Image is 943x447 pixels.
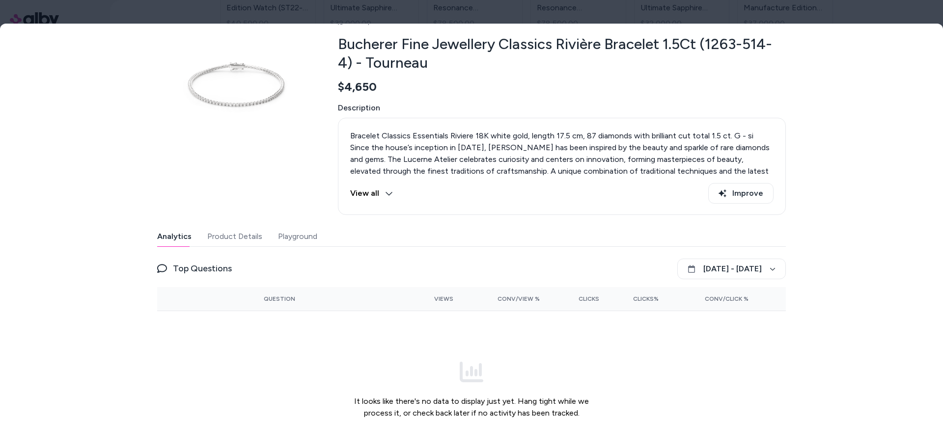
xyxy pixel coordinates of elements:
[615,291,659,307] button: Clicks%
[338,35,786,72] h2: Bucherer Fine Jewellery Classics Rivière Bracelet 1.5Ct (1263-514-4) - Tourneau
[350,130,774,224] p: Bracelet Classics Essentials Riviere 18K white gold, length 17.5 cm, 87 diamonds with brilliant c...
[677,259,786,279] button: [DATE] - [DATE]
[674,291,749,307] button: Conv/Click %
[633,295,659,303] span: Clicks%
[434,295,453,303] span: Views
[498,295,540,303] span: Conv/View %
[264,291,295,307] button: Question
[278,227,317,246] button: Playground
[708,183,774,204] button: Improve
[705,295,749,303] span: Conv/Click %
[157,9,314,166] img: BFJ0100005.png
[157,227,192,246] button: Analytics
[173,262,232,275] span: Top Questions
[579,295,599,303] span: Clicks
[410,291,453,307] button: Views
[555,291,599,307] button: Clicks
[338,102,786,114] span: Description
[469,291,540,307] button: Conv/View %
[264,295,295,303] span: Question
[350,183,393,204] button: View all
[338,79,377,94] span: $4,650
[207,227,262,246] button: Product Details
